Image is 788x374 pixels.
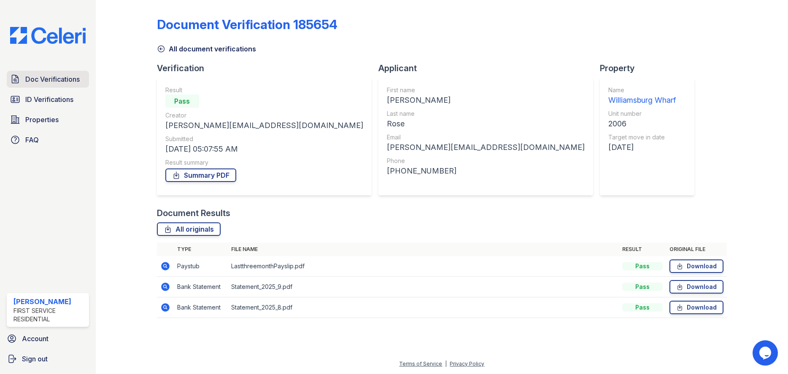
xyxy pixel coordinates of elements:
a: All document verifications [157,44,256,54]
a: Name Williamsburg Wharf [608,86,676,106]
div: Name [608,86,676,94]
span: Account [22,334,49,344]
th: Original file [666,243,727,256]
div: Submitted [165,135,363,143]
div: Result summary [165,158,363,167]
a: Properties [7,111,89,128]
div: Unit number [608,110,676,118]
td: Statement_2025_8.pdf [228,297,619,318]
div: Applicant [378,62,600,74]
th: Type [174,243,228,256]
a: Download [669,280,723,294]
a: Terms of Service [399,361,442,367]
div: Rose [387,118,585,130]
a: Sign out [3,350,92,367]
a: Privacy Policy [450,361,484,367]
td: Bank Statement [174,297,228,318]
div: Phone [387,157,585,165]
div: Verification [157,62,378,74]
div: Williamsburg Wharf [608,94,676,106]
td: Bank Statement [174,277,228,297]
div: Result [165,86,363,94]
a: Doc Verifications [7,71,89,88]
th: Result [619,243,666,256]
span: FAQ [25,135,39,145]
span: Properties [25,115,59,125]
span: Sign out [22,354,48,364]
td: LastthreemonthPayslip.pdf [228,256,619,277]
div: [PERSON_NAME] [13,297,86,307]
div: [PERSON_NAME][EMAIL_ADDRESS][DOMAIN_NAME] [387,142,585,153]
div: Pass [165,94,199,108]
div: First Service Residential [13,307,86,323]
div: [PERSON_NAME][EMAIL_ADDRESS][DOMAIN_NAME] [165,120,363,131]
iframe: chat widget [753,340,780,366]
div: [PHONE_NUMBER] [387,165,585,177]
div: First name [387,86,585,94]
th: File name [228,243,619,256]
div: Creator [165,111,363,120]
div: Pass [622,303,663,312]
a: Account [3,330,92,347]
td: Paystub [174,256,228,277]
div: Document Results [157,207,230,219]
span: Doc Verifications [25,74,80,84]
div: Pass [622,283,663,291]
a: All originals [157,222,221,236]
div: Pass [622,262,663,270]
a: FAQ [7,131,89,148]
div: | [445,361,447,367]
a: ID Verifications [7,91,89,108]
div: [PERSON_NAME] [387,94,585,106]
div: Document Verification 185654 [157,17,337,32]
div: Last name [387,110,585,118]
div: 2006 [608,118,676,130]
div: Target move in date [608,133,676,142]
div: [DATE] 05:07:55 AM [165,143,363,155]
div: Property [600,62,701,74]
div: [DATE] [608,142,676,153]
a: Download [669,301,723,314]
div: Email [387,133,585,142]
a: Summary PDF [165,168,236,182]
span: ID Verifications [25,94,73,104]
a: Download [669,259,723,273]
img: CE_Logo_Blue-a8612792a0a2168367f1c8372b55b34899dd931a85d93a1a3d3e32e68fde9ad4.png [3,27,92,44]
td: Statement_2025_9.pdf [228,277,619,297]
